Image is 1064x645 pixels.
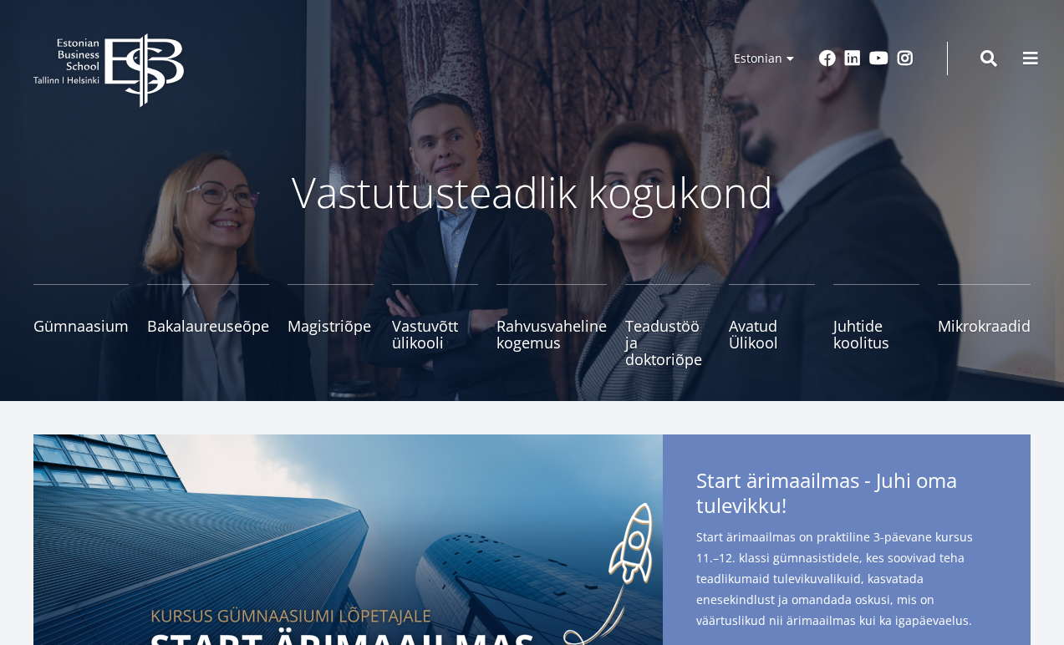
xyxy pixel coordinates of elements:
[33,317,129,334] span: Gümnaasium
[89,167,975,217] p: Vastutusteadlik kogukond
[288,317,374,334] span: Magistriõpe
[729,317,815,351] span: Avatud Ülikool
[696,493,787,518] span: tulevikku!
[496,317,607,351] span: Rahvusvaheline kogemus
[625,317,711,368] span: Teadustöö ja doktoriõpe
[696,526,997,631] span: Start ärimaailmas on praktiline 3-päevane kursus 11.–12. klassi gümnasistidele, kes soovivad teha...
[833,284,919,368] a: Juhtide koolitus
[625,284,711,368] a: Teadustöö ja doktoriõpe
[833,317,919,351] span: Juhtide koolitus
[696,468,997,523] span: Start ärimaailmas - Juhi oma
[729,284,815,368] a: Avatud Ülikool
[819,50,836,67] a: Facebook
[147,317,269,334] span: Bakalaureuseõpe
[869,50,888,67] a: Youtube
[938,317,1031,334] span: Mikrokraadid
[288,284,374,368] a: Magistriõpe
[392,317,478,351] span: Vastuvõtt ülikooli
[33,284,129,368] a: Gümnaasium
[938,284,1031,368] a: Mikrokraadid
[496,284,607,368] a: Rahvusvaheline kogemus
[147,284,269,368] a: Bakalaureuseõpe
[897,50,914,67] a: Instagram
[392,284,478,368] a: Vastuvõtt ülikooli
[844,50,861,67] a: Linkedin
